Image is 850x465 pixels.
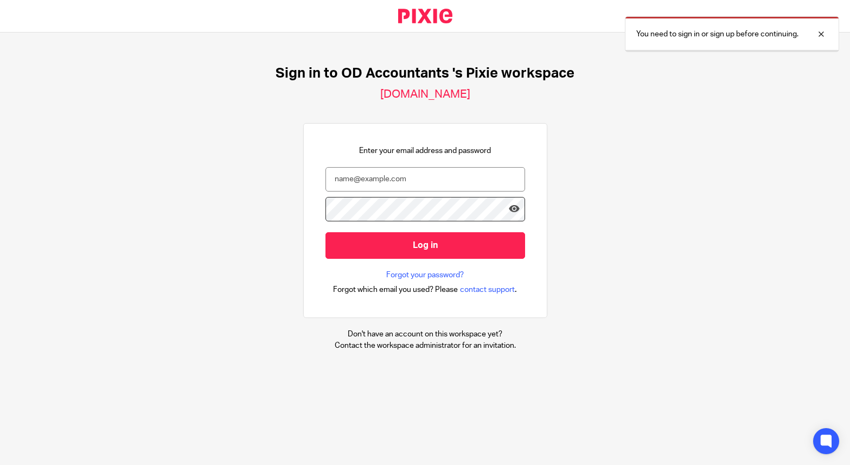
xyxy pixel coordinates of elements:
h2: [DOMAIN_NAME] [380,87,470,101]
p: Don't have an account on this workspace yet? [335,329,516,340]
h1: Sign in to OD Accountants 's Pixie workspace [276,65,574,82]
input: Log in [325,232,525,259]
p: You need to sign in or sign up before continuing. [636,29,798,40]
span: Forgot which email you used? Please [333,284,458,295]
p: Enter your email address and password [359,145,491,156]
input: name@example.com [325,167,525,192]
a: Forgot your password? [386,270,464,281]
div: . [333,283,517,296]
span: contact support [460,284,515,295]
p: Contact the workspace administrator for an invitation. [335,340,516,351]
